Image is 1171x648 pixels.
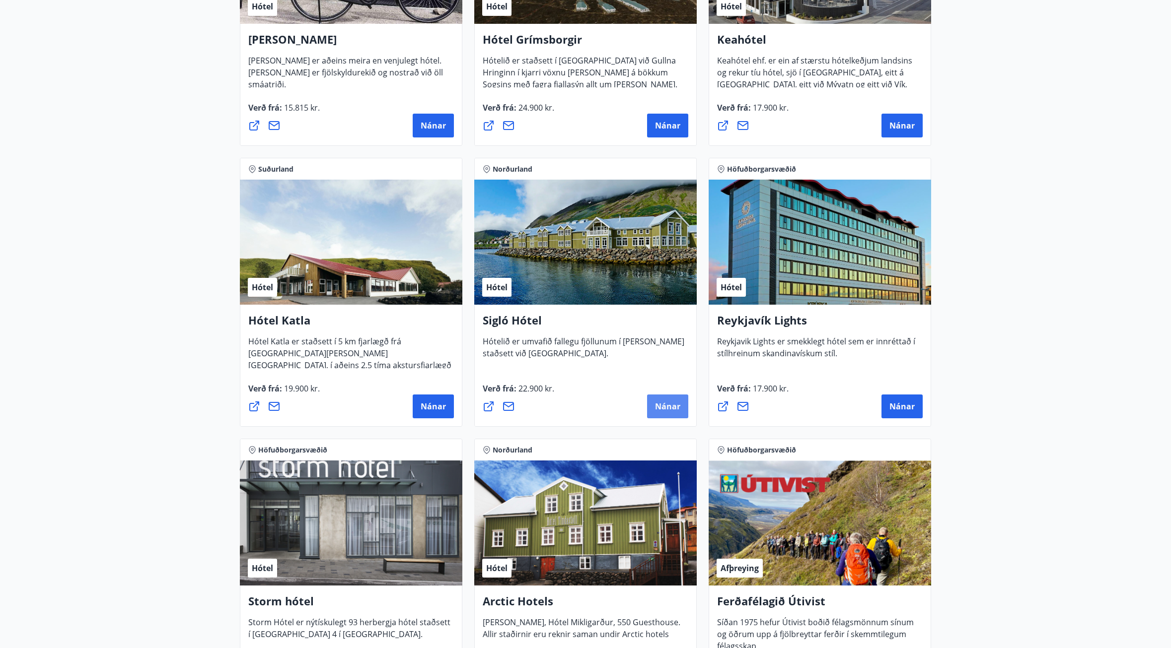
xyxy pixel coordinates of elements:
[413,114,454,137] button: Nánar
[483,336,684,367] span: Hótelið er umvafið fallegu fjöllunum í [PERSON_NAME] staðsett við [GEOGRAPHIC_DATA].
[721,1,742,12] span: Hótel
[889,401,915,412] span: Nánar
[483,617,680,648] span: [PERSON_NAME], Hótel Mikligarður, 550 Guesthouse. Allir staðirnir eru reknir saman undir Arctic h...
[413,394,454,418] button: Nánar
[717,102,789,121] span: Verð frá :
[717,55,912,122] span: Keahótel ehf. er ein af stærstu hótelkeðjum landsins og rekur tíu hótel, sjö í [GEOGRAPHIC_DATA],...
[717,32,923,55] h4: Keahótel
[721,563,759,574] span: Afþreying
[493,164,532,174] span: Norðurland
[248,593,454,616] h4: Storm hótel
[421,401,446,412] span: Nánar
[647,394,688,418] button: Nánar
[483,102,554,121] span: Verð frá :
[647,114,688,137] button: Nánar
[881,114,923,137] button: Nánar
[486,1,508,12] span: Hótel
[248,55,443,98] span: [PERSON_NAME] er aðeins meira en venjulegt hótel. [PERSON_NAME] er fjölskyldurekið og nostrað við...
[655,401,680,412] span: Nánar
[486,282,508,293] span: Hótel
[717,383,789,402] span: Verð frá :
[751,383,789,394] span: 17.900 kr.
[655,120,680,131] span: Nánar
[881,394,923,418] button: Nánar
[721,282,742,293] span: Hótel
[282,102,320,113] span: 15.815 kr.
[258,164,293,174] span: Suðurland
[889,120,915,131] span: Nánar
[248,383,320,402] span: Verð frá :
[248,336,451,390] span: Hótel Katla er staðsett í 5 km fjarlægð frá [GEOGRAPHIC_DATA][PERSON_NAME][GEOGRAPHIC_DATA], í að...
[252,563,273,574] span: Hótel
[248,617,450,648] span: Storm Hótel er nýtískulegt 93 herbergja hótel staðsett í [GEOGRAPHIC_DATA] 4 í [GEOGRAPHIC_DATA].
[727,164,796,174] span: Höfuðborgarsvæðið
[751,102,789,113] span: 17.900 kr.
[483,313,688,335] h4: Sigló Hótel
[483,55,677,122] span: Hótelið er staðsett í [GEOGRAPHIC_DATA] við Gullna Hringinn í kjarri vöxnu [PERSON_NAME] á bökkum...
[252,1,273,12] span: Hótel
[483,383,554,402] span: Verð frá :
[516,383,554,394] span: 22.900 kr.
[282,383,320,394] span: 19.900 kr.
[727,445,796,455] span: Höfuðborgarsvæðið
[717,593,923,616] h4: Ferðafélagið Útivist
[248,313,454,335] h4: Hótel Katla
[421,120,446,131] span: Nánar
[516,102,554,113] span: 24.900 kr.
[483,32,688,55] h4: Hótel Grímsborgir
[252,282,273,293] span: Hótel
[483,593,688,616] h4: Arctic Hotels
[248,32,454,55] h4: [PERSON_NAME]
[248,102,320,121] span: Verð frá :
[717,336,915,367] span: Reykjavik Lights er smekklegt hótel sem er innréttað í stílhreinum skandinavískum stíl.
[493,445,532,455] span: Norðurland
[258,445,327,455] span: Höfuðborgarsvæðið
[486,563,508,574] span: Hótel
[717,313,923,335] h4: Reykjavík Lights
